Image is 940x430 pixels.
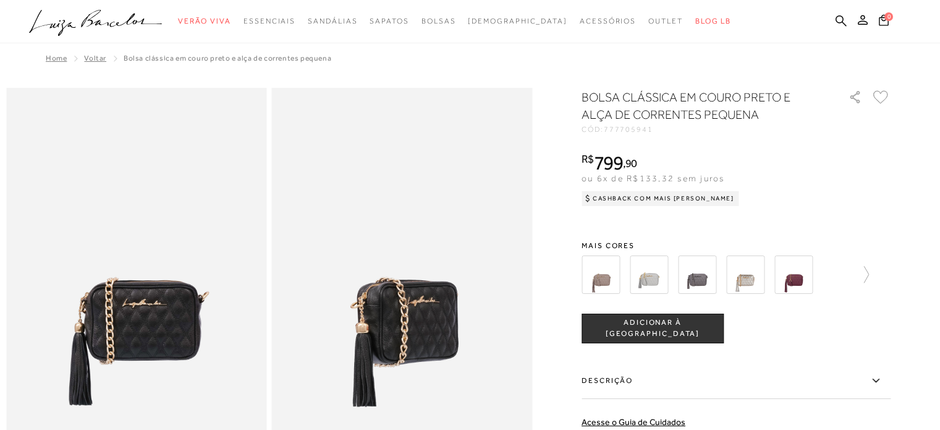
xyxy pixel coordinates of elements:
img: BOLSA CLÁSSICA EM COURO DOURADO E ALÇA DE CORRENTES PEQUENA [726,256,764,294]
img: BOLSA CLÁSSICA EM COURO CINZA DUMBO E ALÇA DE CORRENTES PEQUENA [582,256,620,294]
span: 777705941 [604,125,653,134]
i: R$ [582,153,594,165]
span: 90 [625,157,637,170]
a: categoryNavScreenReaderText [648,10,683,33]
span: Bolsas [421,17,456,25]
a: categoryNavScreenReaderText [178,10,231,33]
span: Outlet [648,17,683,25]
a: categoryNavScreenReaderText [580,10,636,33]
a: Home [46,54,67,62]
a: categoryNavScreenReaderText [421,10,456,33]
span: 0 [884,12,893,21]
a: categoryNavScreenReaderText [308,10,357,33]
span: Essenciais [243,17,295,25]
img: BOLSA CLÁSSICA EM COURO CINZA ESTANHO E ALÇA DE CORRENTES PEQUENA [630,256,668,294]
a: noSubCategoriesText [468,10,567,33]
a: categoryNavScreenReaderText [370,10,409,33]
button: ADICIONAR À [GEOGRAPHIC_DATA] [582,314,724,343]
label: Descrição [582,363,891,399]
img: BOLSA CLÁSSICA EM COURO MARSALA E ALÇA DE CORRENTES PEQUENA [774,256,813,294]
span: ADICIONAR À [GEOGRAPHIC_DATA] [582,317,723,339]
div: CÓD: [582,126,829,133]
span: BLOG LB [695,17,731,25]
a: Voltar [84,54,106,62]
span: 799 [594,152,623,174]
span: Mais cores [582,242,891,249]
a: BLOG LB [695,10,731,33]
span: Sapatos [370,17,409,25]
a: Acesse o Guia de Cuidados [582,417,685,427]
span: Sandálias [308,17,357,25]
span: BOLSA CLÁSSICA EM COURO PRETO E ALÇA DE CORRENTES PEQUENA [124,54,331,62]
i: , [623,158,637,169]
img: BOLSA CLÁSSICA EM COURO CINZA GRAFITE E ALÇA DE CORRENTES PEQUENA [678,256,716,294]
span: [DEMOGRAPHIC_DATA] [468,17,567,25]
h1: BOLSA CLÁSSICA EM COURO PRETO E ALÇA DE CORRENTES PEQUENA [582,88,813,123]
span: Verão Viva [178,17,231,25]
div: Cashback com Mais [PERSON_NAME] [582,191,739,206]
a: categoryNavScreenReaderText [243,10,295,33]
span: Acessórios [580,17,636,25]
button: 0 [875,14,892,30]
span: ou 6x de R$133,32 sem juros [582,173,724,183]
